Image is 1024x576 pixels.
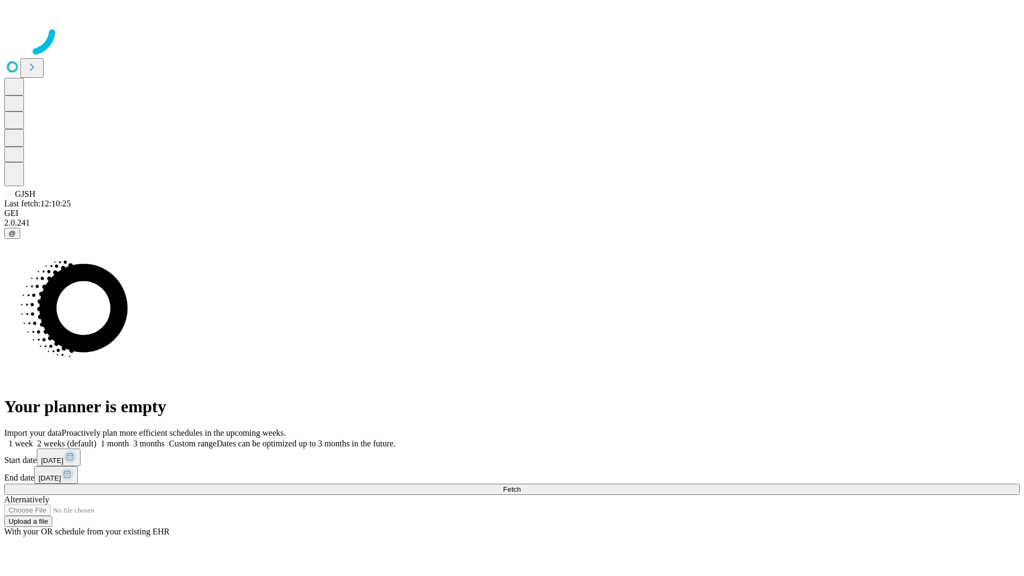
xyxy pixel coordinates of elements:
[4,466,1020,484] div: End date
[133,439,165,448] span: 3 months
[37,449,81,466] button: [DATE]
[4,209,1020,218] div: GEI
[4,484,1020,495] button: Fetch
[4,449,1020,466] div: Start date
[169,439,217,448] span: Custom range
[34,466,78,484] button: [DATE]
[4,397,1020,417] h1: Your planner is empty
[4,199,71,208] span: Last fetch: 12:10:25
[4,428,62,437] span: Import your data
[4,527,170,536] span: With your OR schedule from your existing EHR
[37,439,97,448] span: 2 weeks (default)
[4,495,49,504] span: Alternatively
[9,229,16,237] span: @
[4,228,20,239] button: @
[41,457,63,465] span: [DATE]
[15,189,35,198] span: GJSH
[62,428,286,437] span: Proactively plan more efficient schedules in the upcoming weeks.
[4,218,1020,228] div: 2.0.241
[38,474,61,482] span: [DATE]
[217,439,395,448] span: Dates can be optimized up to 3 months in the future.
[503,485,521,493] span: Fetch
[4,516,52,527] button: Upload a file
[9,439,33,448] span: 1 week
[101,439,129,448] span: 1 month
